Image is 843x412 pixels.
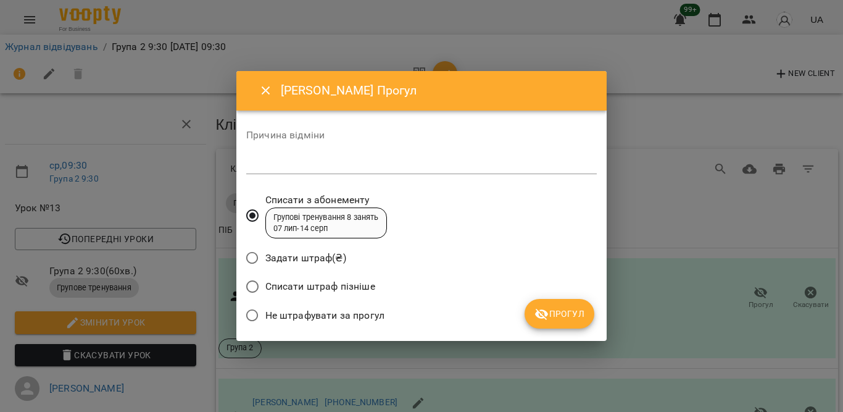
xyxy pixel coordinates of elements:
span: Прогул [534,306,584,321]
span: Списати з абонементу [265,193,387,208]
label: Причина відміни [246,130,597,140]
span: Списати штраф пізніше [265,279,375,294]
div: Групові тренування 8 занять 07 лип - 14 серп [273,212,379,235]
button: Прогул [525,299,594,329]
span: Задати штраф(₴) [265,251,346,266]
button: Close [251,76,281,106]
span: Не штрафувати за прогул [265,308,384,323]
h6: [PERSON_NAME] Прогул [281,81,592,100]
